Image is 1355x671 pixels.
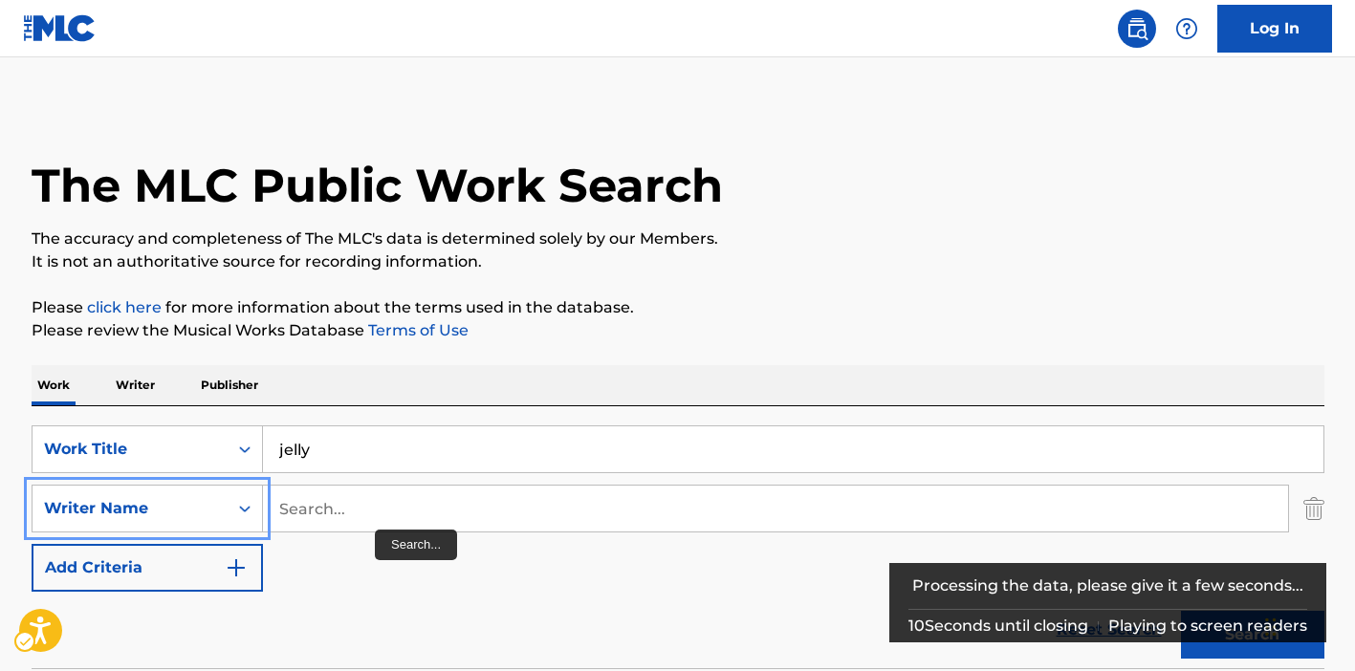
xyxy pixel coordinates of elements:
input: Search... [263,426,1323,472]
input: Search... [263,486,1288,531]
p: Publisher [195,365,264,405]
a: Terms of Use [364,321,469,339]
p: Please review the Musical Works Database [32,319,1324,342]
button: Add Criteria [32,544,263,592]
img: Delete Criterion [1303,485,1324,532]
img: 9d2ae6d4665cec9f34b9.svg [225,556,248,579]
div: Work Title [44,438,216,461]
div: Writer Name [44,497,216,520]
p: The accuracy and completeness of The MLC's data is determined solely by our Members. [32,227,1324,250]
p: Writer [110,365,161,405]
h1: The MLC Public Work Search [32,157,723,214]
img: help [1175,17,1198,40]
span: 10 [908,617,925,635]
p: Please for more information about the terms used in the database. [32,296,1324,319]
form: Search Form [32,425,1324,668]
img: MLC Logo [23,14,97,42]
div: Processing the data, please give it a few seconds... [908,563,1308,609]
a: Music industry terminology | mechanical licensing collective [87,298,162,316]
p: Work [32,365,76,405]
p: It is not an authoritative source for recording information. [32,250,1324,273]
img: search [1126,17,1148,40]
a: Log In [1217,5,1332,53]
div: On [228,426,262,472]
